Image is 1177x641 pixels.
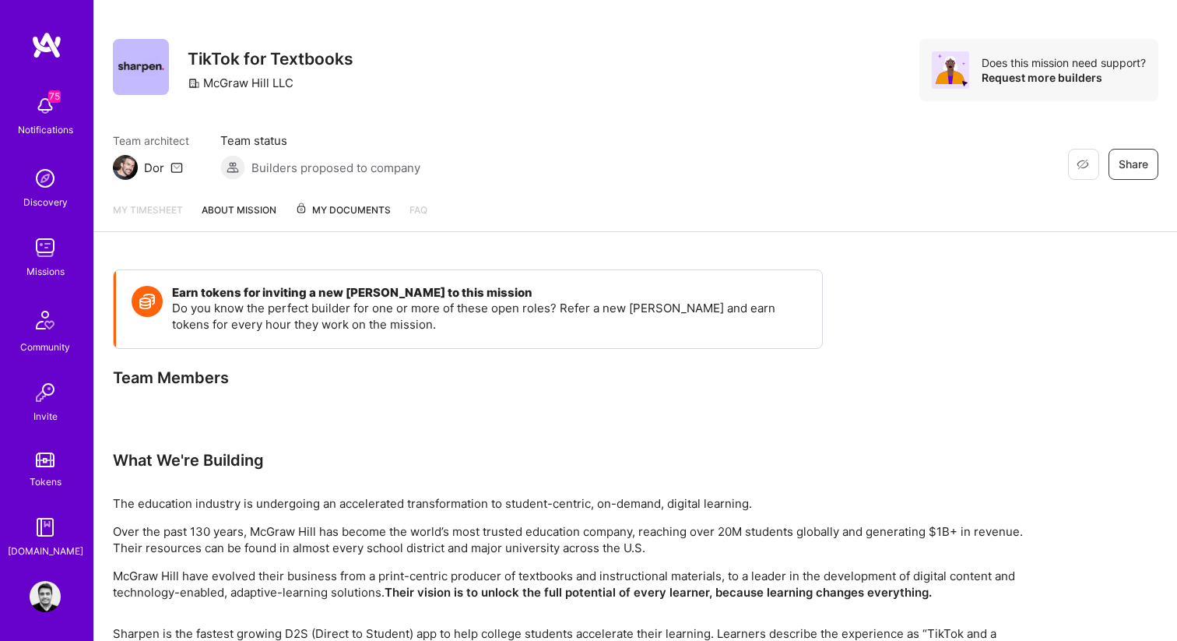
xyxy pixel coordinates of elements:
[1119,157,1148,172] span: Share
[113,202,183,231] a: My timesheet
[113,132,189,149] span: Team architect
[30,512,61,543] img: guide book
[33,408,58,424] div: Invite
[932,51,969,89] img: Avatar
[170,161,183,174] i: icon Mail
[202,202,276,231] a: About Mission
[1077,158,1089,171] i: icon EyeClosed
[26,581,65,612] a: User Avatar
[30,377,61,408] img: Invite
[188,49,353,69] h3: TikTok for Textbooks
[20,339,70,355] div: Community
[36,453,54,467] img: tokens
[113,39,169,95] img: Company Logo
[23,194,68,210] div: Discovery
[982,55,1146,70] div: Does this mission need support?
[30,163,61,194] img: discovery
[30,474,61,490] div: Tokens
[113,155,138,180] img: Team Architect
[188,75,293,91] div: McGraw Hill LLC
[31,31,62,59] img: logo
[220,155,245,180] img: Builders proposed to company
[295,202,391,231] a: My Documents
[30,232,61,263] img: teamwork
[26,263,65,280] div: Missions
[132,286,163,317] img: Token icon
[188,77,200,90] i: icon CompanyGray
[30,90,61,122] img: bell
[385,585,932,600] strong: Their vision is to unlock the full potential of every learner, because learning changes everything.
[172,300,806,333] p: Do you know the perfect builder for one or more of these open roles? Refer a new [PERSON_NAME] an...
[144,160,164,176] div: Dor
[113,495,1047,512] p: The education industry is undergoing an accelerated transformation to student-centric, on-demand,...
[48,90,61,103] span: 75
[113,450,1047,470] div: What We're Building
[409,202,427,231] a: FAQ
[982,70,1146,85] div: Request more builders
[220,132,420,149] span: Team status
[26,301,64,339] img: Community
[295,202,391,219] span: My Documents
[30,581,61,612] img: User Avatar
[1108,149,1158,180] button: Share
[251,160,420,176] span: Builders proposed to company
[8,543,83,559] div: [DOMAIN_NAME]
[113,368,823,388] div: Team Members
[18,122,73,138] div: Notifications
[113,523,1047,556] p: Over the past 130 years, McGraw Hill has become the world’s most trusted education company, reach...
[113,568,1047,600] p: McGraw Hill have evolved their business from a print-centric producer of textbooks and instructio...
[172,286,806,300] h4: Earn tokens for inviting a new [PERSON_NAME] to this mission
